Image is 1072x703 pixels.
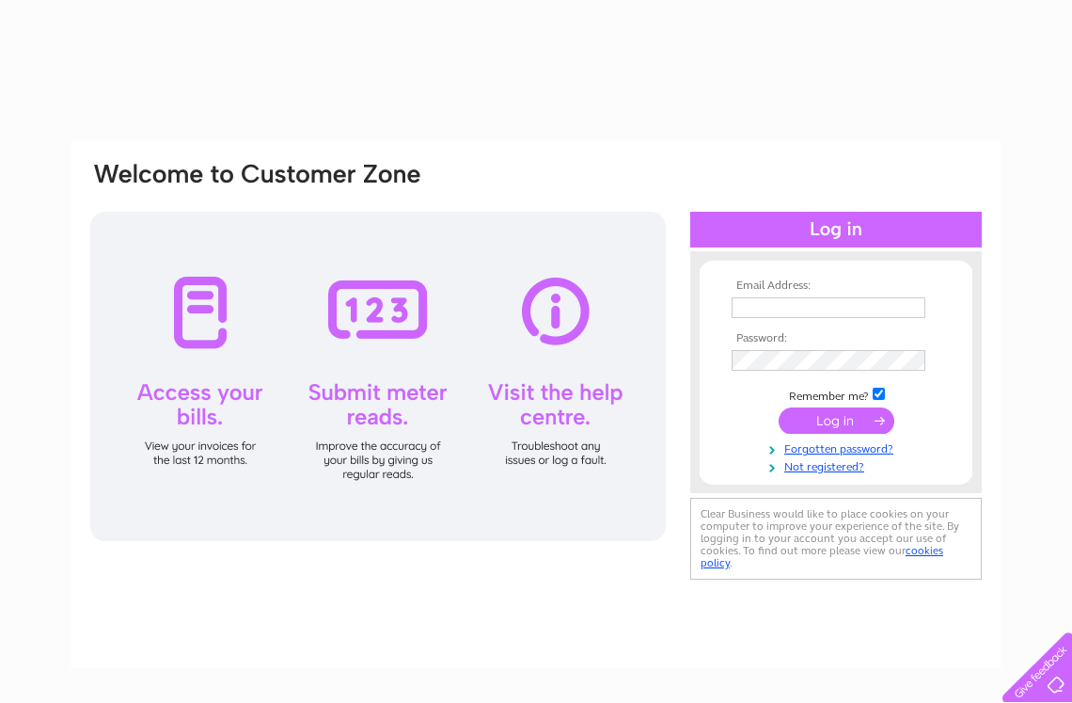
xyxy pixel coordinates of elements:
input: Submit [779,407,894,434]
a: Forgotten password? [732,439,945,456]
th: Password: [727,332,945,345]
th: Email Address: [727,280,945,293]
a: Not registered? [732,456,945,474]
td: Remember me? [727,385,945,404]
a: cookies policy [701,544,943,569]
div: Clear Business would like to place cookies on your computer to improve your experience of the sit... [690,498,982,580]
